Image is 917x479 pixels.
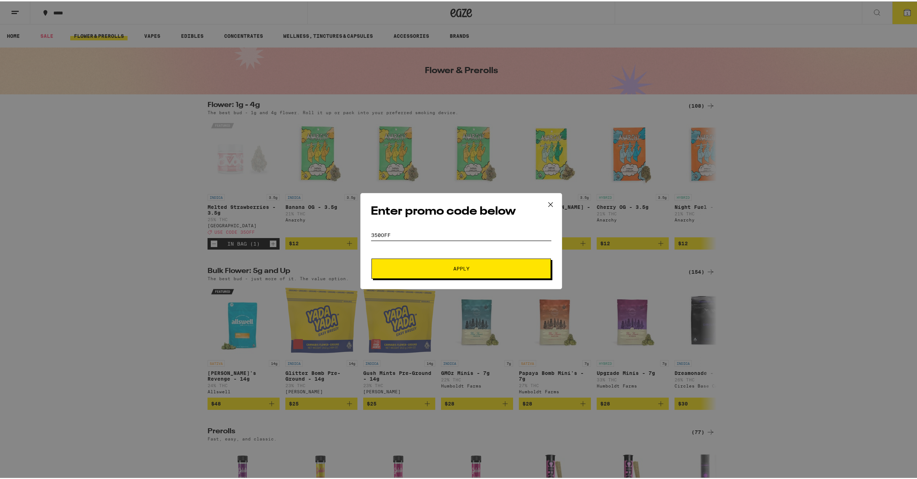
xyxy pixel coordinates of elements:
[371,257,551,277] button: Apply
[371,202,552,218] h2: Enter promo code below
[4,5,52,11] span: Hi. Need any help?
[453,265,469,270] span: Apply
[371,228,552,239] input: Promo code
[0,0,393,52] button: Redirect to URL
